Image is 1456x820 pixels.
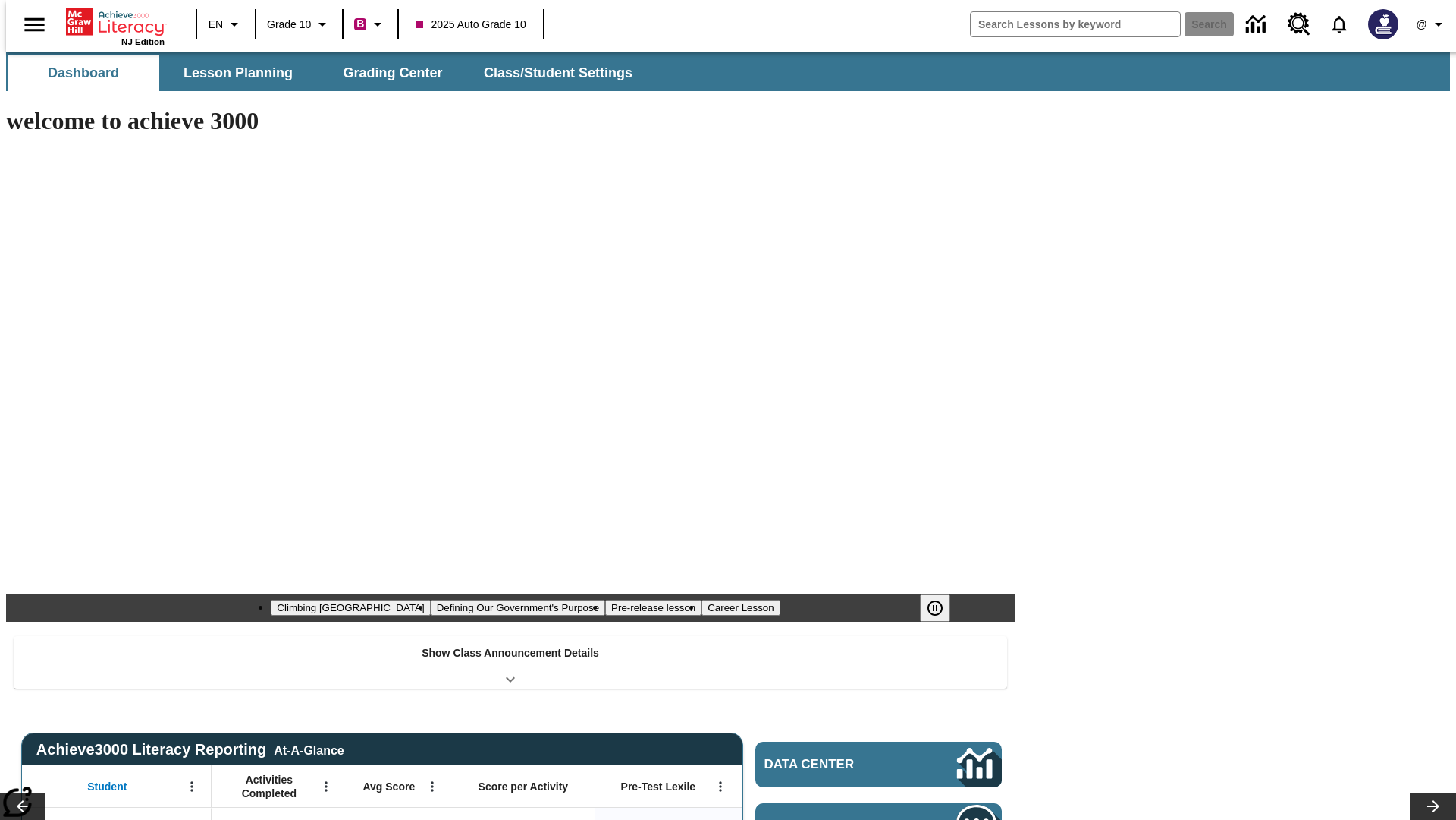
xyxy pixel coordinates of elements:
a: Data Center [1237,4,1279,46]
span: B [356,14,364,33]
img: Avatar [1368,9,1398,39]
button: Slide 1 Climbing Mount Tai [271,600,430,616]
button: Open Menu [421,775,444,798]
div: At-A-Glance [274,741,344,758]
span: Pre-Test Lexile [621,780,696,793]
button: Pause [920,594,950,622]
button: Open Menu [180,775,203,798]
span: Achieve3000 Literacy Reporting [36,741,344,758]
span: EN [209,17,223,33]
p: Show Class Announcement Details [422,645,599,661]
button: Slide 4 Career Lesson [701,600,780,616]
button: Open Menu [709,775,732,798]
button: Slide 2 Defining Our Government's Purpose [431,600,605,616]
button: Class/Student Settings [472,55,645,91]
button: Lesson Planning [162,55,314,91]
span: Grade 10 [267,17,311,33]
span: Activities Completed [219,773,319,800]
button: Grade: Grade 10, Select a grade [261,11,337,38]
button: Slide 3 Pre-release lesson [605,600,701,616]
span: Student [87,780,127,793]
button: Select a new avatar [1359,5,1407,44]
div: SubNavbar [6,52,1450,91]
a: Home [66,7,165,37]
button: Grading Center [317,55,469,91]
a: Resource Center, Will open in new tab [1279,4,1319,45]
button: Lesson carousel, Next [1410,793,1456,820]
span: Score per Activity [479,780,569,793]
h1: welcome to achieve 3000 [6,107,1015,135]
button: Open Menu [315,775,337,798]
a: Data Center [755,742,1002,787]
button: Profile/Settings [1407,11,1456,38]
button: Language: EN, Select a language [202,11,250,38]
div: Home [66,5,165,46]
span: @ [1416,17,1426,33]
span: Data Center [764,757,906,772]
input: search field [971,12,1180,36]
span: Avg Score [362,780,415,793]
span: 2025 Auto Grade 10 [416,17,526,33]
button: Open side menu [12,2,57,47]
div: SubNavbar [6,55,646,91]
div: Pause [920,594,965,622]
button: Dashboard [8,55,159,91]
span: NJ Edition [121,37,165,46]
a: Notifications [1319,5,1359,44]
button: Boost Class color is violet red. Change class color [348,11,393,38]
div: Show Class Announcement Details [14,636,1007,689]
